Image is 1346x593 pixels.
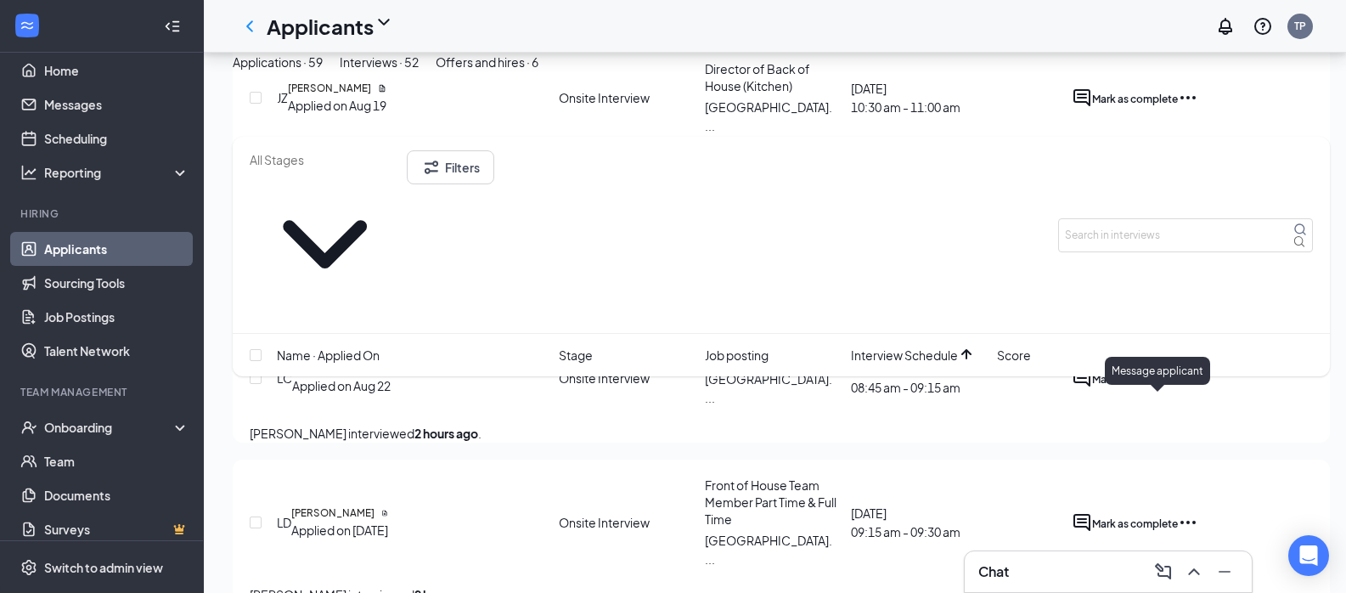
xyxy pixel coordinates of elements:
[20,559,37,576] svg: Settings
[44,54,189,88] a: Home
[44,164,190,181] div: Reporting
[851,346,958,364] span: Interview Schedule
[851,504,987,541] div: [DATE]
[267,12,374,41] h1: Applicants
[381,510,388,517] svg: Document
[250,169,400,319] svg: ChevronDown
[851,522,987,541] span: 09:15 am - 09:30 am
[20,206,186,221] div: Hiring
[436,53,538,71] div: Offers and hires · 6
[291,505,375,521] h5: [PERSON_NAME]
[705,346,769,364] span: Job posting
[978,562,1009,581] h3: Chat
[1153,562,1174,582] svg: ComposeMessage
[44,300,189,334] a: Job Postings
[1215,16,1236,37] svg: Notifications
[340,53,419,71] div: Interviews · 52
[1214,562,1235,582] svg: Minimize
[1253,16,1273,37] svg: QuestionInfo
[20,419,37,436] svg: UserCheck
[239,16,260,37] svg: ChevronLeft
[44,419,175,436] div: Onboarding
[559,346,593,364] span: Stage
[1184,562,1204,582] svg: ChevronUp
[20,385,186,399] div: Team Management
[1180,558,1208,585] button: ChevronUp
[705,531,841,568] p: [GEOGRAPHIC_DATA]. ...
[705,477,836,527] span: Front of House Team Member Part Time & Full Time
[164,18,181,35] svg: Collapse
[233,53,323,71] div: Applications · 59
[44,478,189,512] a: Documents
[20,164,37,181] svg: Analysis
[277,346,380,364] span: Name · Applied On
[1092,517,1178,530] span: Mark as complete
[44,334,189,368] a: Talent Network
[44,512,189,546] a: SurveysCrown
[1150,558,1177,585] button: ComposeMessage
[997,346,1031,364] span: Score
[1058,218,1313,252] input: Search in interviews
[1092,512,1178,533] button: Mark as complete
[1211,558,1238,585] button: Minimize
[44,559,163,576] div: Switch to admin view
[1178,512,1198,533] svg: Ellipses
[407,150,494,184] button: Filter Filters
[19,17,36,34] svg: WorkstreamLogo
[1294,19,1306,33] div: TP
[421,157,442,178] svg: Filter
[956,344,977,364] svg: ArrowUp
[291,521,388,539] div: Applied on [DATE]
[44,121,189,155] a: Scheduling
[44,88,189,121] a: Messages
[44,444,189,478] a: Team
[1105,357,1210,385] div: Message applicant
[1072,512,1092,533] svg: ActiveChat
[414,426,478,441] b: 2 hours ago
[250,424,1313,443] p: [PERSON_NAME] interviewed .
[1293,223,1307,236] svg: MagnifyingGlass
[44,232,189,266] a: Applicants
[44,266,189,300] a: Sourcing Tools
[374,12,394,32] svg: ChevronDown
[250,150,400,169] input: All Stages
[559,514,695,531] div: Onsite Interview
[1288,535,1329,576] div: Open Intercom Messenger
[277,513,291,532] div: LD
